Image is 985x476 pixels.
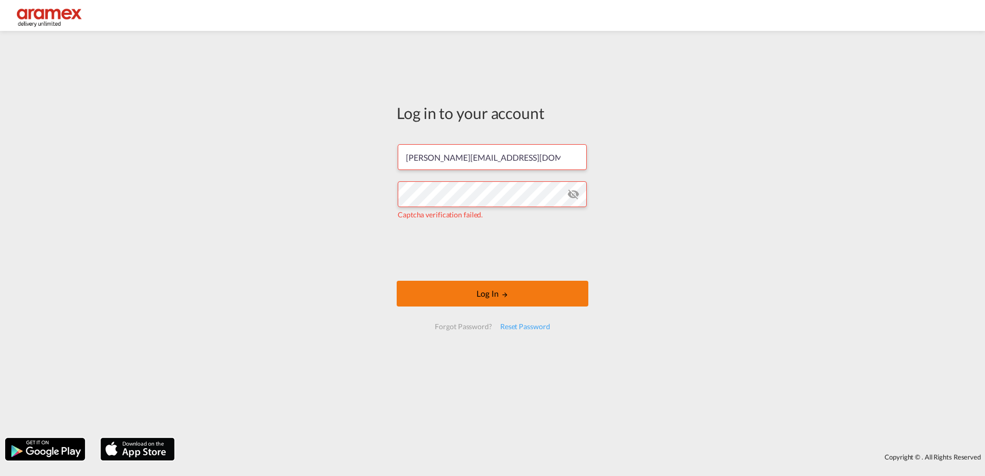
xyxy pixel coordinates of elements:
[180,448,985,466] div: Copyright © . All Rights Reserved
[397,102,588,124] div: Log in to your account
[397,281,588,307] button: LOGIN
[431,317,496,336] div: Forgot Password?
[99,437,176,462] img: apple.png
[496,317,554,336] div: Reset Password
[414,230,571,270] iframe: reCAPTCHA
[398,210,483,219] span: Captcha verification failed.
[398,144,587,170] input: Enter email/phone number
[4,437,86,462] img: google.png
[567,188,580,200] md-icon: icon-eye-off
[15,4,85,27] img: dca169e0c7e311edbe1137055cab269e.png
